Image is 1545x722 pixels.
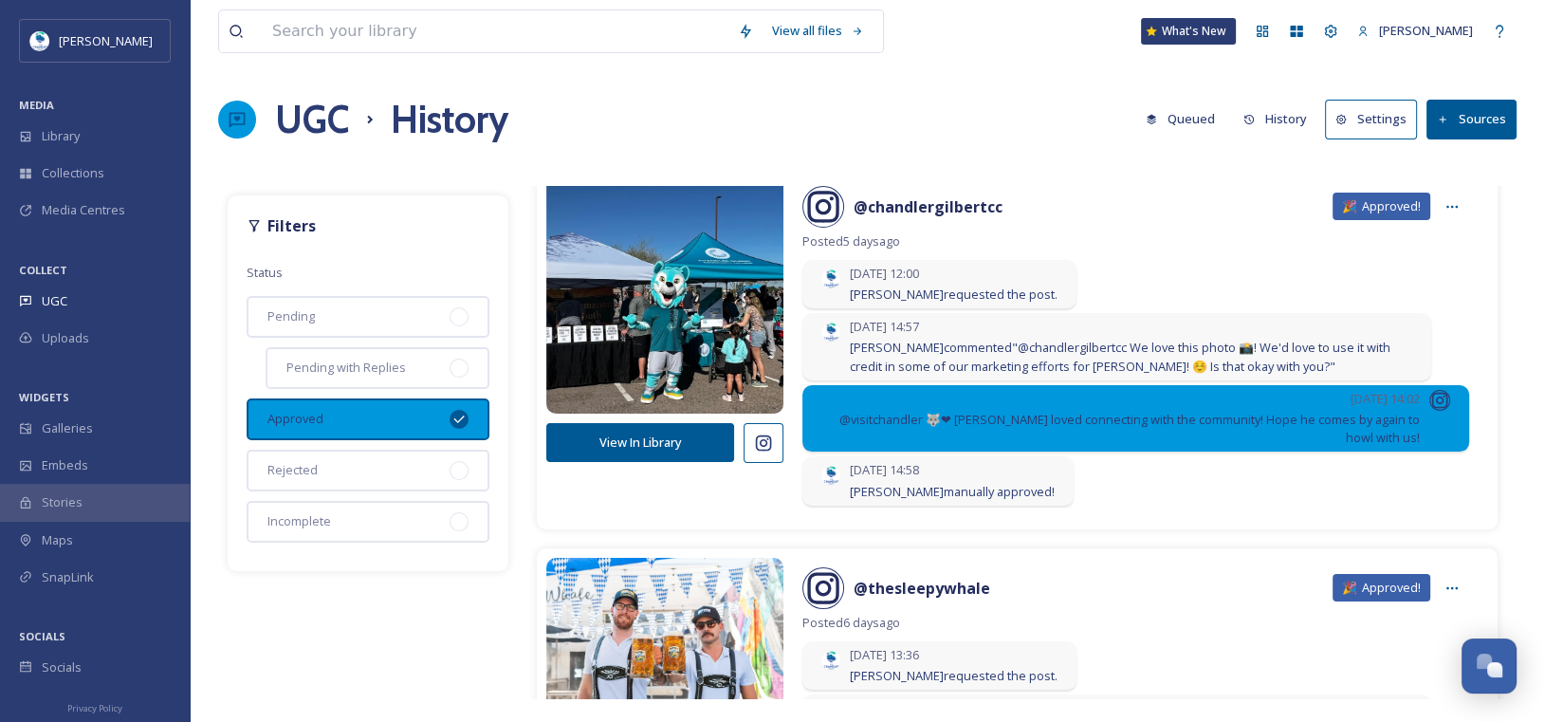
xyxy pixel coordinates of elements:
span: Pending [267,307,315,325]
input: Search your library [263,10,728,52]
span: Incomplete [267,512,331,530]
button: Sources [1426,100,1517,139]
button: Settings [1325,100,1417,139]
span: [PERSON_NAME] [1379,22,1473,39]
strong: Filters [267,215,316,236]
span: SOCIALS [19,629,65,643]
a: View all files [763,12,874,49]
h1: History [391,91,508,148]
span: [PERSON_NAME] requested the post. [850,286,1058,304]
span: [PERSON_NAME] commented "@chandlergilbertcc We love this photo 📸! We'd love to use it with credit... [850,339,1412,375]
span: Approved [267,410,323,428]
strong: @ chandlergilbertcc [854,196,1002,217]
span: MEDIA [19,98,54,112]
strong: @ thesleepywhale [854,578,990,599]
span: [DATE] 14:58 [850,461,1055,479]
div: 🎉 [1333,193,1430,220]
span: Approved! [1362,197,1421,215]
span: [DATE] 14:02 [821,390,1420,408]
span: Collections [42,164,104,182]
span: [DATE] 14:57 [850,318,1412,336]
a: @thesleepywhale [854,577,990,600]
span: COLLECT [19,263,67,277]
button: Queued [1136,101,1224,138]
a: Privacy Policy [67,695,122,718]
img: download.jpeg [821,466,840,485]
span: Stories [42,493,83,511]
div: 🎉 [1333,574,1430,602]
span: Status [247,264,283,281]
span: [PERSON_NAME] requested the post. [850,667,1058,685]
span: [DATE] 12:00 [850,265,1058,283]
span: UGC [42,292,67,310]
span: Rejected [267,461,318,479]
span: [DATE] 13:36 [850,646,1058,664]
a: Queued [1136,101,1234,138]
a: History [1234,101,1326,138]
span: Galleries [42,419,93,437]
span: Media Centres [42,201,125,219]
button: Open Chat [1462,639,1517,694]
span: Embeds [42,456,88,474]
img: 561104561_18533921983007087_3355088106769880285_n.jpg [546,153,783,437]
a: @chandlergilbertcc [854,195,1002,218]
span: @visitchandler 🐺❤ [PERSON_NAME] loved connecting with the community! Hope he comes by again to ho... [821,411,1420,447]
span: SnapLink [42,568,94,586]
img: download.jpeg [821,323,840,342]
a: Settings [1325,100,1426,139]
span: Library [42,127,80,145]
span: [PERSON_NAME] [59,32,153,49]
img: download.jpeg [821,269,840,288]
a: [PERSON_NAME] [1348,12,1482,49]
span: WIDGETS [19,390,69,404]
a: UGC [275,91,349,148]
span: Pending with Replies [286,359,406,377]
button: View In Library [546,423,734,462]
span: Socials [42,658,82,676]
img: download.jpeg [30,31,49,50]
img: download.jpeg [821,651,840,670]
span: Privacy Policy [67,702,122,714]
span: Uploads [42,329,89,347]
span: Approved! [1362,579,1421,597]
button: History [1234,101,1316,138]
a: What's New [1141,18,1236,45]
span: Posted 6 days ago [802,614,1469,632]
span: Maps [42,531,73,549]
span: Posted 5 days ago [802,232,1469,250]
span: [PERSON_NAME] manually approved! [850,483,1055,501]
